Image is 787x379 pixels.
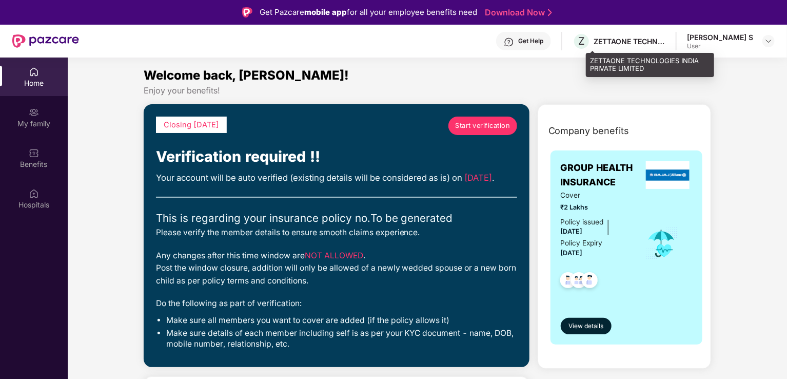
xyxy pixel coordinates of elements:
img: insurerLogo [646,161,690,189]
img: icon [645,226,678,260]
img: svg+xml;base64,PHN2ZyBpZD0iQmVuZWZpdHMiIHhtbG5zPSJodHRwOi8vd3d3LnczLm9yZy8yMDAwL3N2ZyIgd2lkdGg9Ij... [29,148,39,158]
div: Verification required !! [156,145,517,168]
img: svg+xml;base64,PHN2ZyB4bWxucz0iaHR0cDovL3d3dy53My5vcmcvMjAwMC9zdmciIHdpZHRoPSI0OC45NDMiIGhlaWdodD... [577,269,602,294]
img: svg+xml;base64,PHN2ZyB4bWxucz0iaHR0cDovL3d3dy53My5vcmcvMjAwMC9zdmciIHdpZHRoPSI0OC45MTUiIGhlaWdodD... [566,269,592,294]
span: Start verification [455,121,510,131]
span: Z [578,35,585,47]
img: Logo [242,7,252,17]
div: ZETTAONE TECHNOLOGIES INDIA PRIVATE LIMITED [594,36,665,46]
div: ZETTAONE TECHNOLOGIES INDIA PRIVATE LIMITED [586,53,714,77]
a: Start verification [448,117,517,135]
span: ₹2 Lakhs [561,202,631,213]
div: [PERSON_NAME] S [687,32,753,42]
img: svg+xml;base64,PHN2ZyB4bWxucz0iaHR0cDovL3d3dy53My5vcmcvMjAwMC9zdmciIHdpZHRoPSI0OC45NDMiIGhlaWdodD... [556,269,581,294]
img: New Pazcare Logo [12,34,79,48]
div: User [687,42,753,50]
span: [DATE] [561,228,583,235]
div: Please verify the member details to ensure smooth claims experience. [156,226,517,239]
span: [DATE] [465,173,493,183]
span: View details [568,321,603,331]
a: Download Now [485,7,549,18]
div: Get Help [518,37,543,45]
div: Your account will be auto verified (existing details will be considered as is) on . [156,171,517,184]
span: Welcome back, [PERSON_NAME]! [144,68,349,83]
button: View details [561,318,612,334]
div: Get Pazcare for all your employee benefits need [260,6,477,18]
img: svg+xml;base64,PHN2ZyB3aWR0aD0iMjAiIGhlaWdodD0iMjAiIHZpZXdCb3g9IjAgMCAyMCAyMCIgZmlsbD0ibm9uZSIgeG... [29,107,39,118]
span: [DATE] [561,249,583,257]
span: NOT ALLOWED [305,251,363,260]
div: Do the following as part of verification: [156,297,517,310]
div: Enjoy your benefits! [144,85,712,96]
span: Cover [561,190,631,201]
img: Stroke [548,7,552,18]
div: Policy issued [561,217,604,228]
span: Closing [DATE] [164,120,219,129]
strong: mobile app [304,7,347,17]
li: Make sure all members you want to cover are added (if the policy allows it) [166,315,517,326]
span: Company benefits [548,124,629,138]
img: svg+xml;base64,PHN2ZyBpZD0iRHJvcGRvd24tMzJ4MzIiIHhtbG5zPSJodHRwOi8vd3d3LnczLm9yZy8yMDAwL3N2ZyIgd2... [764,37,773,45]
img: svg+xml;base64,PHN2ZyBpZD0iSGVscC0zMngzMiIgeG1sbnM9Imh0dHA6Ly93d3cudzMub3JnLzIwMDAvc3ZnIiB3aWR0aD... [504,37,514,47]
div: Any changes after this time window are . Post the window closure, addition will only be allowed o... [156,250,517,288]
div: Policy Expiry [561,238,603,249]
li: Make sure details of each member including self is as per your KYC document - name, DOB, mobile n... [166,328,517,350]
span: GROUP HEALTH INSURANCE [561,161,643,190]
img: svg+xml;base64,PHN2ZyBpZD0iSG9zcGl0YWxzIiB4bWxucz0iaHR0cDovL3d3dy53My5vcmcvMjAwMC9zdmciIHdpZHRoPS... [29,188,39,199]
div: This is regarding your insurance policy no. To be generated [156,210,517,226]
img: svg+xml;base64,PHN2ZyBpZD0iSG9tZSIgeG1sbnM9Imh0dHA6Ly93d3cudzMub3JnLzIwMDAvc3ZnIiB3aWR0aD0iMjAiIG... [29,67,39,77]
